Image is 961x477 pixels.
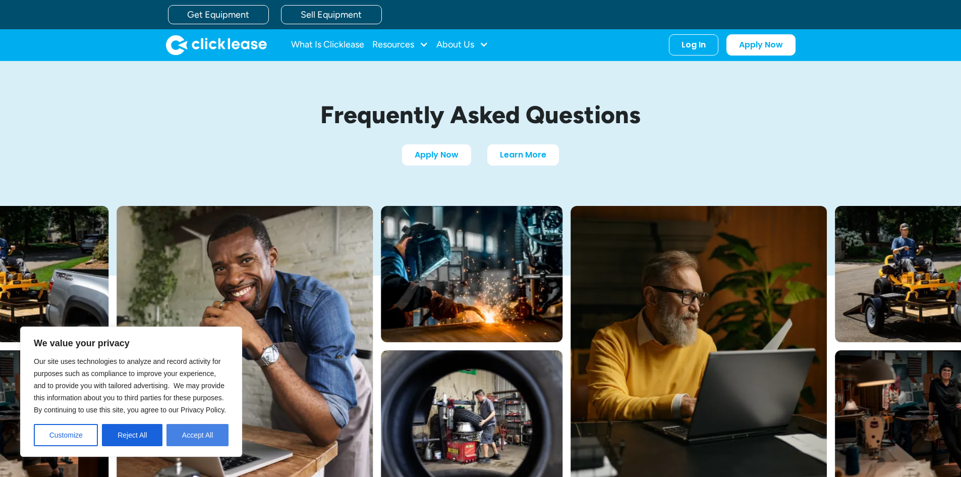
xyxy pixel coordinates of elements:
a: Apply Now [726,34,796,56]
h1: Frequently Asked Questions [244,101,718,128]
div: Resources [372,35,428,55]
a: Apply Now [402,144,471,166]
a: home [166,35,267,55]
a: Get Equipment [168,5,269,24]
div: Log In [682,40,706,50]
img: Clicklease logo [166,35,267,55]
div: We value your privacy [20,327,242,457]
a: What Is Clicklease [291,35,364,55]
a: Learn More [487,144,559,166]
img: A welder in a large mask working on a large pipe [381,206,562,342]
button: Customize [34,424,98,446]
button: Accept All [166,424,229,446]
div: About Us [436,35,488,55]
p: We value your privacy [34,337,229,349]
span: Our site uses technologies to analyze and record activity for purposes such as compliance to impr... [34,357,226,414]
button: Reject All [102,424,162,446]
a: Sell Equipment [281,5,382,24]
